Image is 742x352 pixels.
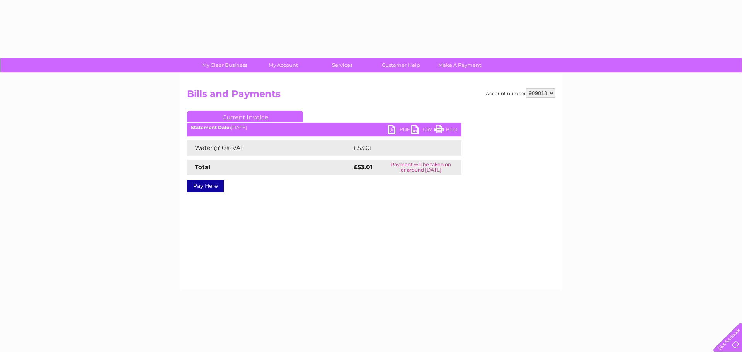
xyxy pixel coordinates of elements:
[354,163,373,171] strong: £53.01
[486,88,555,98] div: Account number
[411,125,434,136] a: CSV
[380,160,461,175] td: Payment will be taken on or around [DATE]
[187,88,555,103] h2: Bills and Payments
[434,125,458,136] a: Print
[369,58,433,72] a: Customer Help
[195,163,211,171] strong: Total
[252,58,315,72] a: My Account
[388,125,411,136] a: PDF
[187,180,224,192] a: Pay Here
[187,125,461,130] div: [DATE]
[310,58,374,72] a: Services
[191,124,231,130] b: Statement Date:
[187,111,303,122] a: Current Invoice
[187,140,352,156] td: Water @ 0% VAT
[352,140,445,156] td: £53.01
[428,58,492,72] a: Make A Payment
[193,58,257,72] a: My Clear Business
